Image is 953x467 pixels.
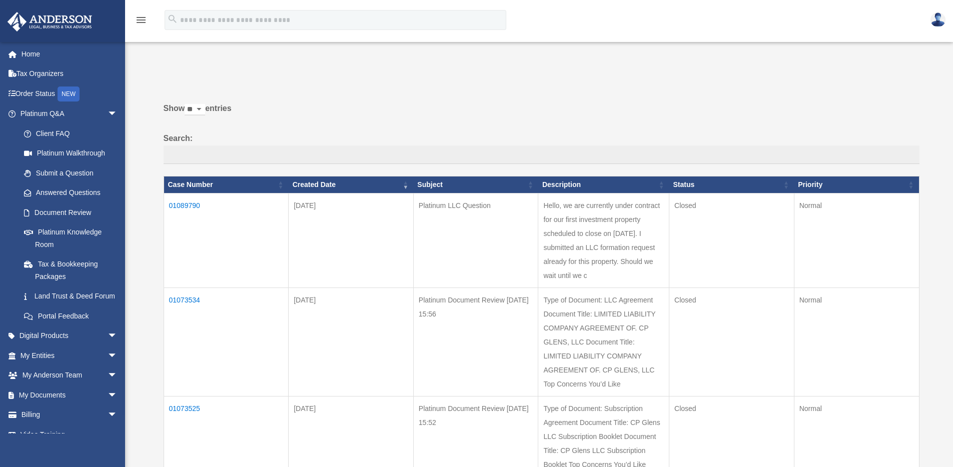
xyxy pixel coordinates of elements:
[669,176,794,193] th: Status: activate to sort column ascending
[930,12,945,27] img: User Pic
[669,193,794,287] td: Closed
[413,176,538,193] th: Subject: activate to sort column ascending
[108,326,128,346] span: arrow_drop_down
[14,163,128,183] a: Submit a Question
[7,385,133,405] a: My Documentsarrow_drop_down
[167,13,178,24] i: search
[164,131,919,164] label: Search:
[289,176,414,193] th: Created Date: activate to sort column ascending
[185,104,205,115] select: Showentries
[7,326,133,346] a: Digital Productsarrow_drop_down
[164,176,289,193] th: Case Number: activate to sort column ascending
[7,345,133,365] a: My Entitiesarrow_drop_down
[794,287,919,396] td: Normal
[135,14,147,26] i: menu
[108,385,128,405] span: arrow_drop_down
[14,286,128,306] a: Land Trust & Deed Forum
[7,44,133,64] a: Home
[164,101,919,125] label: Show entries
[58,86,80,101] div: NEW
[7,64,133,84] a: Tax Organizers
[135,17,147,26] a: menu
[108,365,128,386] span: arrow_drop_down
[289,287,414,396] td: [DATE]
[7,83,133,104] a: Order StatusNEW
[164,287,289,396] td: 01073534
[794,193,919,287] td: Normal
[7,104,128,124] a: Platinum Q&Aarrow_drop_down
[164,193,289,287] td: 01089790
[14,222,128,254] a: Platinum Knowledge Room
[413,193,538,287] td: Platinum LLC Question
[413,287,538,396] td: Platinum Document Review [DATE] 15:56
[669,287,794,396] td: Closed
[108,405,128,425] span: arrow_drop_down
[108,345,128,366] span: arrow_drop_down
[14,254,128,286] a: Tax & Bookkeeping Packages
[14,306,128,326] a: Portal Feedback
[5,12,95,31] img: Anderson Advisors Platinum Portal
[7,424,133,444] a: Video Training
[538,193,669,287] td: Hello, we are currently under contract for our first investment property scheduled to close on [D...
[794,176,919,193] th: Priority: activate to sort column ascending
[7,405,133,425] a: Billingarrow_drop_down
[14,202,128,222] a: Document Review
[289,193,414,287] td: [DATE]
[108,104,128,124] span: arrow_drop_down
[14,143,128,163] a: Platinum Walkthrough
[538,176,669,193] th: Description: activate to sort column ascending
[14,183,123,203] a: Answered Questions
[164,145,919,164] input: Search:
[7,365,133,385] a: My Anderson Teamarrow_drop_down
[14,123,128,143] a: Client FAQ
[538,287,669,396] td: Type of Document: LLC Agreement Document Title: LIMITED LIABILITY COMPANY AGREEMENT OF. CP GLENS,...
